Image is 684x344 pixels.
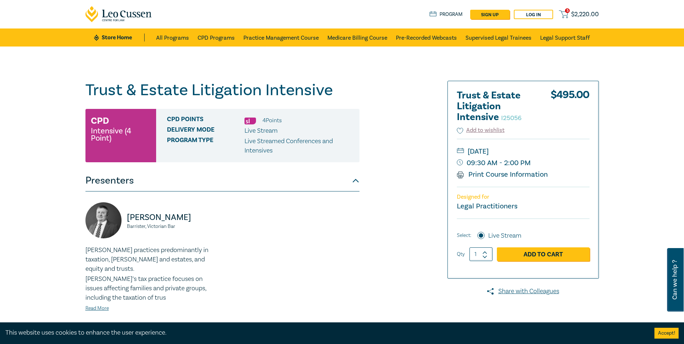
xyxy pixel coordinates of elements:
[447,287,599,296] a: Share with Colleagues
[654,328,679,339] button: Accept cookies
[85,170,359,191] button: Presenters
[501,114,521,122] small: I25056
[457,170,548,179] a: Print Course Information
[327,28,387,47] a: Medicare Billing Course
[167,137,244,155] span: Program type
[85,81,359,100] h1: Trust & Estate Litigation Intensive
[457,202,517,211] small: Legal Practitioners
[85,246,218,274] p: [PERSON_NAME] practices predominantly in taxation, [PERSON_NAME] and estates, and equity and trusts.
[429,10,463,18] a: Program
[571,10,599,18] span: $ 2,220.00
[94,34,144,41] a: Store Home
[91,127,151,142] small: Intensive (4 Point)
[244,127,278,135] span: Live Stream
[5,328,644,338] div: This website uses cookies to enhance the user experience.
[244,118,256,124] img: Substantive Law
[457,250,465,258] label: Qty
[540,28,590,47] a: Legal Support Staff
[85,305,109,312] a: Read More
[262,116,282,125] li: 4 Point s
[167,116,244,125] span: CPD Points
[465,28,531,47] a: Supervised Legal Trainees
[457,126,505,134] button: Add to wishlist
[469,247,493,261] input: 1
[244,137,354,155] p: Live Streamed Conferences and Intensives
[198,28,235,47] a: CPD Programs
[127,212,218,223] p: [PERSON_NAME]
[457,146,590,157] small: [DATE]
[565,8,570,13] span: 5
[243,28,319,47] a: Practice Management Course
[514,10,553,19] a: Log in
[671,252,678,307] span: Can we help ?
[156,28,189,47] a: All Programs
[488,231,521,241] label: Live Stream
[127,224,218,229] small: Barrister, Victorian Bar
[470,10,509,19] a: sign up
[167,126,244,136] span: Delivery Mode
[457,157,590,169] small: 09:30 AM - 2:00 PM
[85,274,218,303] p: [PERSON_NAME]’s tax practice focuses on issues affecting families and private groups, including t...
[551,90,590,126] div: $ 495.00
[396,28,457,47] a: Pre-Recorded Webcasts
[91,114,109,127] h3: CPD
[497,247,590,261] a: Add to Cart
[85,202,122,238] img: https://s3.ap-southeast-2.amazonaws.com/leo-cussen-store-production-content/Contacts/Adam%20Craig...
[457,90,536,123] h2: Trust & Estate Litigation Intensive
[457,194,590,200] p: Designed for
[457,231,471,239] span: Select:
